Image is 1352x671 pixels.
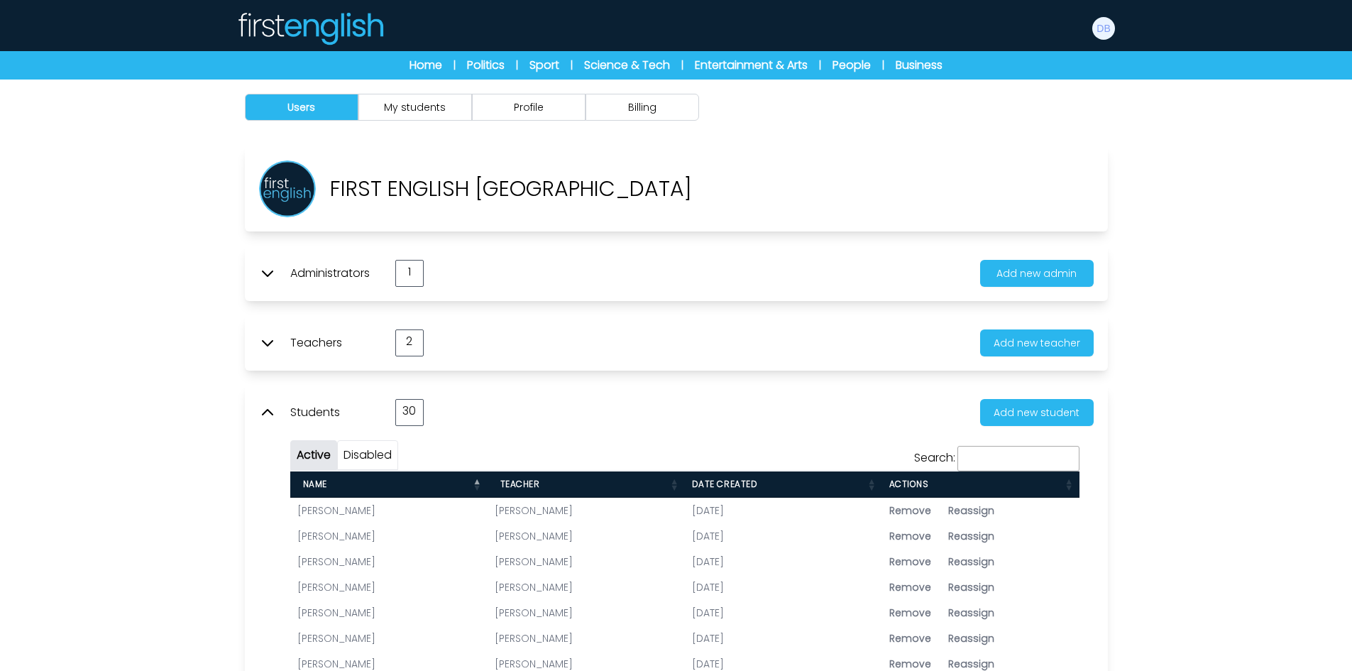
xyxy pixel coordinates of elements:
[297,447,331,463] a: Active
[685,626,882,651] td: [DATE]
[297,657,375,671] a: [PERSON_NAME]
[488,600,685,626] td: [PERSON_NAME]
[344,447,392,463] a: Disabled
[488,574,685,600] td: [PERSON_NAME]
[297,503,375,518] a: [PERSON_NAME]
[297,529,375,543] a: [PERSON_NAME]
[685,471,882,498] th: Date created : activate to sort column ascending
[529,57,559,74] a: Sport
[1092,17,1115,40] img: Danny Bernardo
[685,600,882,626] td: [DATE]
[410,57,442,74] a: Home
[685,549,882,574] td: [DATE]
[330,176,692,202] p: FIRST ENGLISH [GEOGRAPHIC_DATA]
[454,58,456,72] span: |
[488,626,685,651] td: [PERSON_NAME]
[980,399,1094,426] button: Add new student
[297,631,375,645] a: [PERSON_NAME]
[882,58,884,72] span: |
[969,334,1094,351] a: Add new teacher
[358,94,472,121] button: My students
[948,657,994,671] span: Reassign
[889,529,931,543] span: Remove
[571,58,573,72] span: |
[980,329,1094,356] button: Add new teacher
[889,555,931,569] span: Remove
[948,503,994,518] span: Reassign
[297,555,375,569] a: [PERSON_NAME]
[488,471,685,498] th: Teacher : activate to sort column ascending
[236,11,384,45] img: Logo
[488,523,685,549] td: [PERSON_NAME]
[948,555,994,569] span: Reassign
[948,606,994,620] span: Reassign
[957,446,1079,471] input: Search:
[681,58,683,72] span: |
[495,478,540,490] span: Teacher
[819,58,821,72] span: |
[695,57,808,74] a: Entertainment & Arts
[948,529,994,543] span: Reassign
[685,574,882,600] td: [DATE]
[969,404,1094,420] a: Add new student
[259,160,316,217] img: NIBJj0V21pxVCGlbd1jEObsDXQXbJWVCKGLCRU6S.png
[297,478,327,490] span: Name
[948,631,994,645] span: Reassign
[290,334,381,351] p: Teachers
[882,471,1079,498] th: Actions : activate to sort column ascending
[472,94,586,121] button: Profile
[586,94,699,121] button: Billing
[395,260,424,287] div: 1
[290,471,488,498] th: Name : activate to sort column descending
[685,498,882,523] td: [DATE]
[980,260,1094,287] button: Add new admin
[889,631,931,645] span: Remove
[467,57,505,74] a: Politics
[297,580,375,594] a: [PERSON_NAME]
[488,498,685,523] td: [PERSON_NAME]
[889,657,931,671] span: Remove
[297,606,375,620] a: [PERSON_NAME]
[914,449,1079,466] label: Search:
[889,503,931,518] span: Remove
[290,265,381,282] p: Administrators
[395,399,424,426] div: 30
[685,523,882,549] td: [DATE]
[245,94,358,121] button: Users
[395,329,424,356] div: 2
[516,58,518,72] span: |
[889,606,931,620] span: Remove
[290,404,381,421] p: Students
[832,57,871,74] a: People
[584,57,670,74] a: Science & Tech
[948,580,994,594] span: Reassign
[889,580,931,594] span: Remove
[969,265,1094,281] a: Add new admin
[896,57,942,74] a: Business
[488,549,685,574] td: [PERSON_NAME]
